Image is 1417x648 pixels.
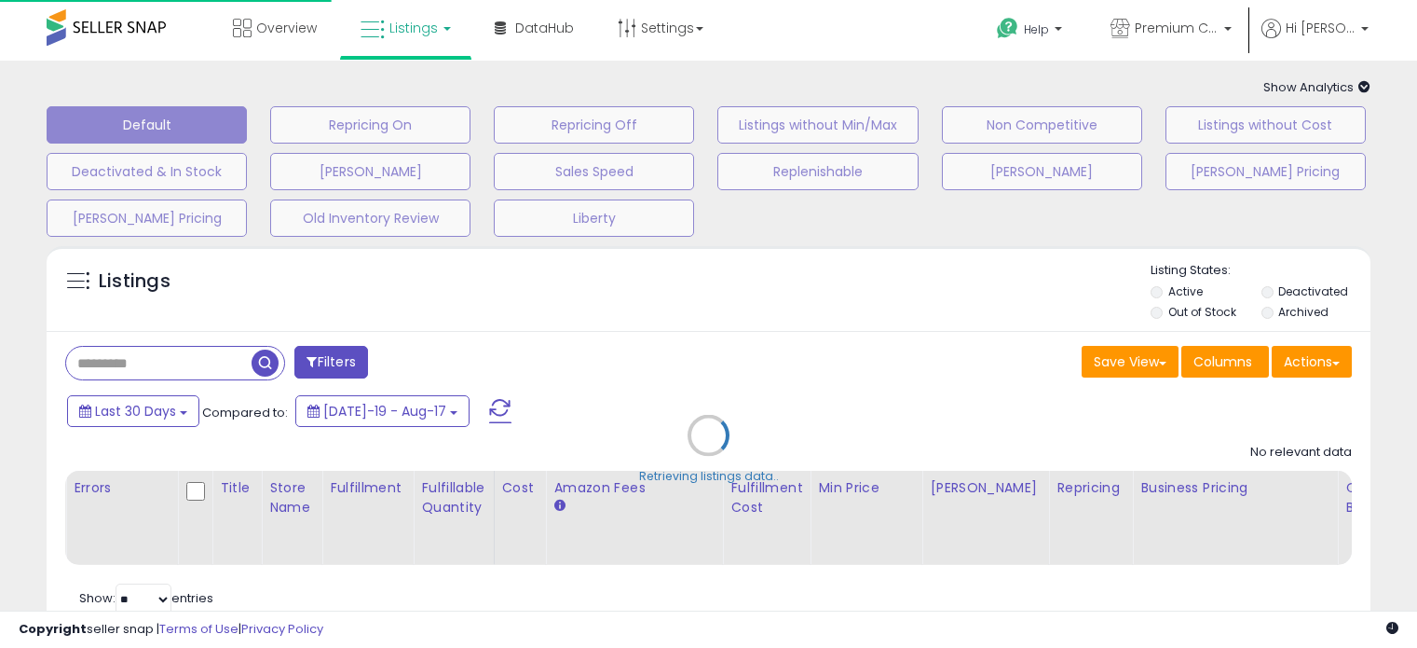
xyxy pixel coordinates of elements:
[389,19,438,37] span: Listings
[982,3,1081,61] a: Help
[942,153,1142,190] button: [PERSON_NAME]
[1165,106,1366,144] button: Listings without Cost
[270,106,470,144] button: Repricing On
[717,153,918,190] button: Replenishable
[1261,19,1369,61] a: Hi [PERSON_NAME]
[1135,19,1219,37] span: Premium Convenience
[19,620,87,638] strong: Copyright
[1286,19,1356,37] span: Hi [PERSON_NAME]
[942,106,1142,144] button: Non Competitive
[494,200,694,237] button: Liberty
[494,106,694,144] button: Repricing Off
[19,621,323,639] div: seller snap | |
[47,153,247,190] button: Deactivated & In Stock
[270,153,470,190] button: [PERSON_NAME]
[717,106,918,144] button: Listings without Min/Max
[270,200,470,237] button: Old Inventory Review
[515,19,574,37] span: DataHub
[996,17,1019,40] i: Get Help
[47,106,247,144] button: Default
[1263,78,1370,96] span: Show Analytics
[256,19,317,37] span: Overview
[494,153,694,190] button: Sales Speed
[47,200,247,237] button: [PERSON_NAME] Pricing
[639,468,779,485] div: Retrieving listings data..
[1165,153,1366,190] button: [PERSON_NAME] Pricing
[1024,21,1049,37] span: Help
